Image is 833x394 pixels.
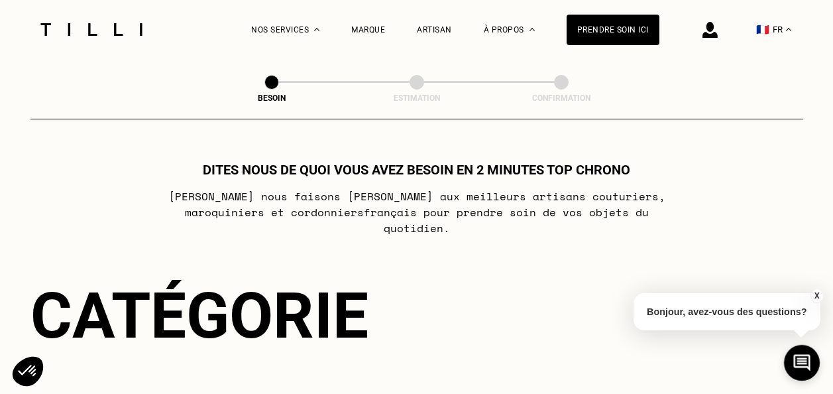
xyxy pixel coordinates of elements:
div: Besoin [205,94,338,103]
img: Logo du service de couturière Tilli [36,23,147,36]
img: menu déroulant [786,28,791,31]
div: Catégorie [30,279,803,353]
img: Menu déroulant à propos [529,28,535,31]
img: Menu déroulant [314,28,319,31]
div: Estimation [351,94,483,103]
p: Bonjour, avez-vous des questions? [634,293,820,330]
a: Prendre soin ici [567,15,659,45]
h1: Dites nous de quoi vous avez besoin en 2 minutes top chrono [203,162,630,178]
button: X [810,289,823,303]
p: [PERSON_NAME] nous faisons [PERSON_NAME] aux meilleurs artisans couturiers , maroquiniers et cord... [154,188,679,236]
div: Confirmation [495,94,628,103]
a: Marque [351,25,385,34]
a: Artisan [417,25,452,34]
img: icône connexion [702,22,718,38]
span: 🇫🇷 [756,23,769,36]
